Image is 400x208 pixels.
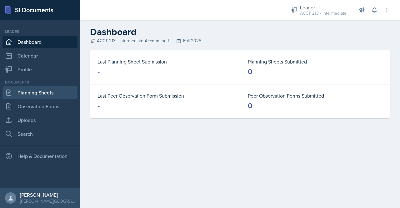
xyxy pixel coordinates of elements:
[2,63,77,76] a: Profile
[2,49,77,62] a: Calendar
[97,58,232,65] dt: Last Planning Sheet Submission
[300,10,350,17] div: ACCT 213 - Intermediate Accounting I / Fall 2025
[97,92,232,99] dt: Last Peer Observation Form Submission
[20,192,75,198] div: [PERSON_NAME]
[2,128,77,140] a: Search
[90,26,390,38] h2: Dashboard
[97,67,100,77] div: -
[248,58,382,65] dt: Planning Sheets Submitted
[97,101,100,111] div: -
[2,114,77,126] a: Uploads
[248,92,382,99] dt: Peer Observation Forms Submitted
[2,29,77,34] div: Leader
[2,86,77,99] a: Planning Sheets
[300,4,350,11] div: Leader
[248,67,252,77] div: 0
[2,100,77,113] a: Observation Forms
[90,38,390,44] div: ACCT 213 - Intermediate Accounting I Fall 2025
[248,101,252,111] div: 0
[2,36,77,48] a: Dashboard
[2,79,77,85] div: Documents
[2,150,77,162] div: Help & Documentation
[20,198,75,204] div: [PERSON_NAME][GEOGRAPHIC_DATA]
